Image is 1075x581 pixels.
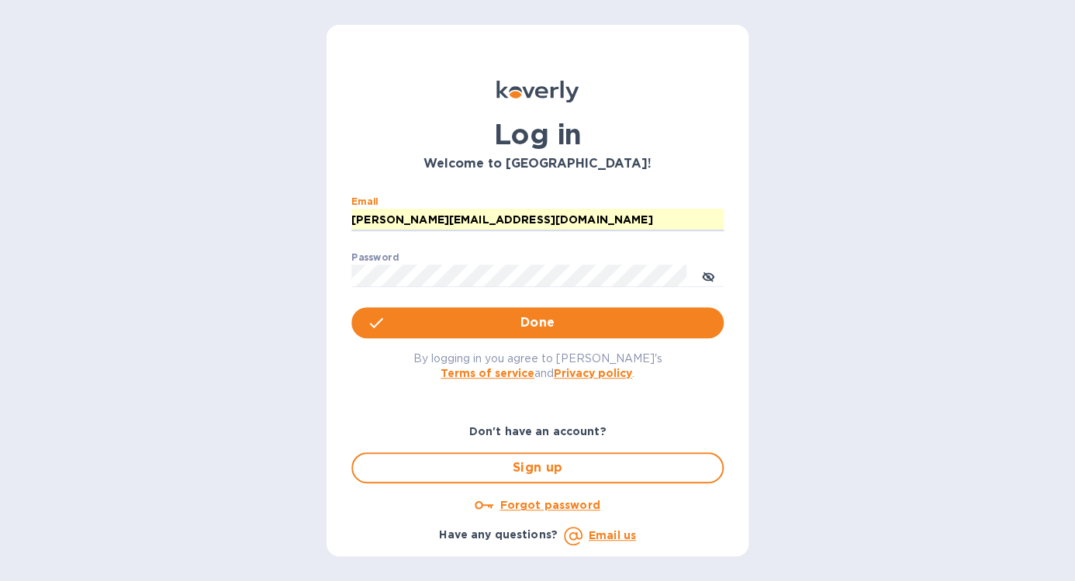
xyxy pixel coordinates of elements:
button: toggle password visibility [693,260,724,291]
b: Have any questions? [439,528,558,541]
button: Sign up [351,452,724,483]
u: Forgot password [499,499,600,511]
h3: Welcome to [GEOGRAPHIC_DATA]! [351,157,724,171]
label: Email [351,197,378,206]
label: Password [351,253,399,262]
span: By logging in you agree to [PERSON_NAME]'s and . [413,352,662,379]
a: Privacy policy [554,367,632,379]
span: Sign up [365,458,710,477]
a: Terms of service [441,367,534,379]
span: Done [520,313,555,332]
h1: Log in [351,118,724,150]
img: Koverly [496,81,579,102]
a: Email us [589,529,636,541]
input: Enter email address [351,209,724,232]
b: Don't have an account? [469,425,607,437]
button: Done [351,307,724,338]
